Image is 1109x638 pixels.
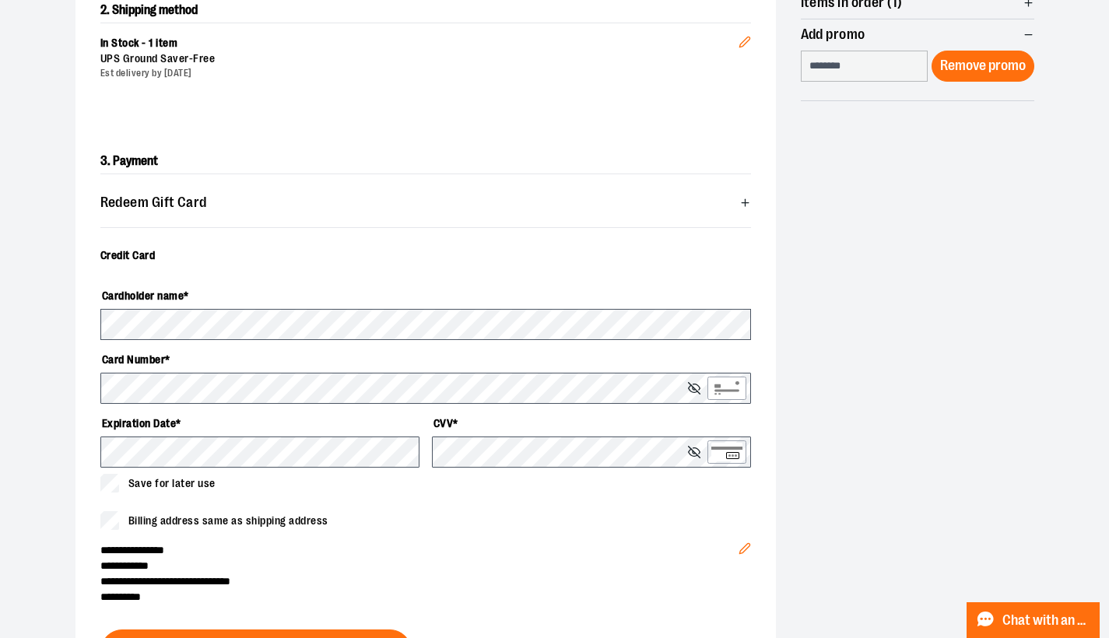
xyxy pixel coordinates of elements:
[128,513,328,529] span: Billing address same as shipping address
[193,52,215,65] span: Free
[726,11,763,65] button: Edit
[726,517,763,572] button: Edit
[100,149,751,174] h2: 3. Payment
[100,67,739,80] div: Est delivery by [DATE]
[100,36,739,51] div: In Stock - 1 item
[967,602,1100,638] button: Chat with an Expert
[100,195,207,210] span: Redeem Gift Card
[100,249,156,261] span: Credit Card
[100,346,751,373] label: Card Number *
[801,19,1034,51] button: Add promo
[100,474,119,493] input: Save for later use
[100,511,119,530] input: Billing address same as shipping address
[801,27,865,42] span: Add promo
[100,187,751,218] button: Redeem Gift Card
[100,51,739,67] div: UPS Ground Saver -
[432,410,751,436] label: CVV *
[100,282,751,309] label: Cardholder name *
[100,410,419,436] label: Expiration Date *
[128,475,216,492] span: Save for later use
[940,58,1026,73] span: Remove promo
[932,51,1034,82] button: Remove promo
[1002,613,1090,628] span: Chat with an Expert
